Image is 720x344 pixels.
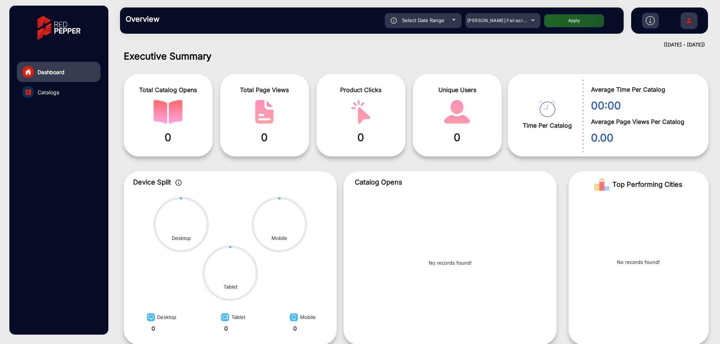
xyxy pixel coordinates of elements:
img: Rank image [594,177,609,192]
div: Desktop [145,311,176,325]
span: 0 [226,130,303,145]
div: Tablet [219,311,245,325]
span: 0.00 [591,130,697,146]
span: Catalogs [37,88,59,96]
p: No records found! [617,259,660,266]
span: Total Catalog Opens [129,85,207,94]
img: catalog [346,100,375,124]
img: icon [175,180,182,186]
a: Dashboard [17,62,100,82]
span: Dashboard [37,68,64,76]
span: [PERSON_NAME] Fairacre Farms [467,18,541,23]
span: 0 [418,130,496,145]
span: Product Clicks [322,85,400,94]
p: Catalog Opens [355,177,545,187]
span: 0 [322,130,400,145]
span: Average Time Per Catalog [591,85,697,94]
span: Unique Users [418,85,496,94]
span: Top Performing Cities [612,177,682,192]
img: image [288,313,300,325]
img: icon [391,18,397,24]
img: image [145,313,157,325]
h1: Executive Summary [124,51,709,62]
div: Mobile [271,235,287,242]
span: Select Date Range [402,17,444,23]
span: Average Page Views Per Catalog [591,117,697,126]
h3: Overview [126,15,231,24]
img: catalog [153,100,183,124]
span: 00:00 [591,98,697,113]
p: No records found! [429,259,472,267]
img: Sign%20Up.svg [681,9,697,35]
img: catalog [442,100,472,124]
img: vmg-logo [32,9,86,47]
div: ([DATE] - [DATE]) [112,41,705,49]
strong: 0 [224,325,228,332]
div: Tablet [223,283,237,291]
span: Device Split [133,178,171,186]
img: catalog [539,100,556,117]
strong: 0 [293,325,297,332]
div: Mobile [288,311,316,325]
img: h2download.svg [646,16,655,25]
div: Desktop [172,235,191,242]
img: catalog [25,89,31,95]
span: Total Page Views [226,85,303,94]
a: Catalogs [17,82,100,102]
img: home [25,69,31,75]
strong: 0 [151,325,155,332]
img: image [219,313,231,325]
span: 0 [129,130,207,145]
button: Apply [544,14,604,27]
img: catalog [250,100,279,124]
